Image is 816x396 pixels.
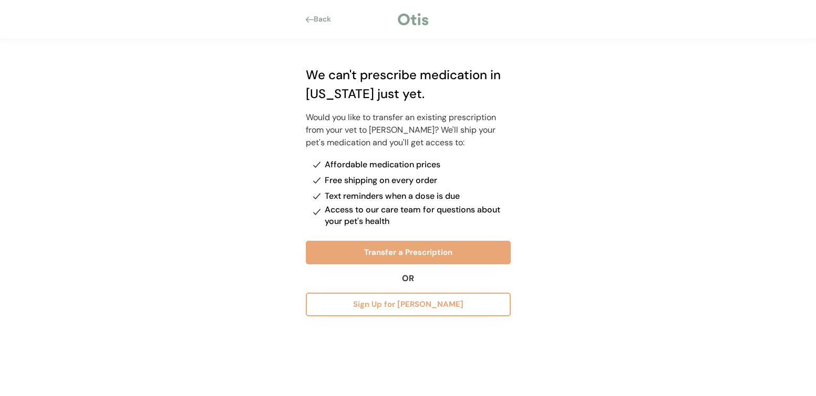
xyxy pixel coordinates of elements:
div: Text reminders when a dose is due [325,190,511,202]
div: Affordable medication prices [325,159,511,170]
div: Free shipping on every order [325,175,511,186]
div: OR [306,272,511,285]
div: Would you like to transfer an existing prescription from your vet to [PERSON_NAME]? We'll ship yo... [306,111,511,149]
div: Back [314,14,337,25]
button: Sign Up for [PERSON_NAME] [306,293,511,316]
div: We can't prescribe medication in [US_STATE] just yet. [306,66,511,103]
div: Access to our care team for questions about your pet's health [325,204,511,228]
button: Transfer a Prescription [306,241,511,264]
